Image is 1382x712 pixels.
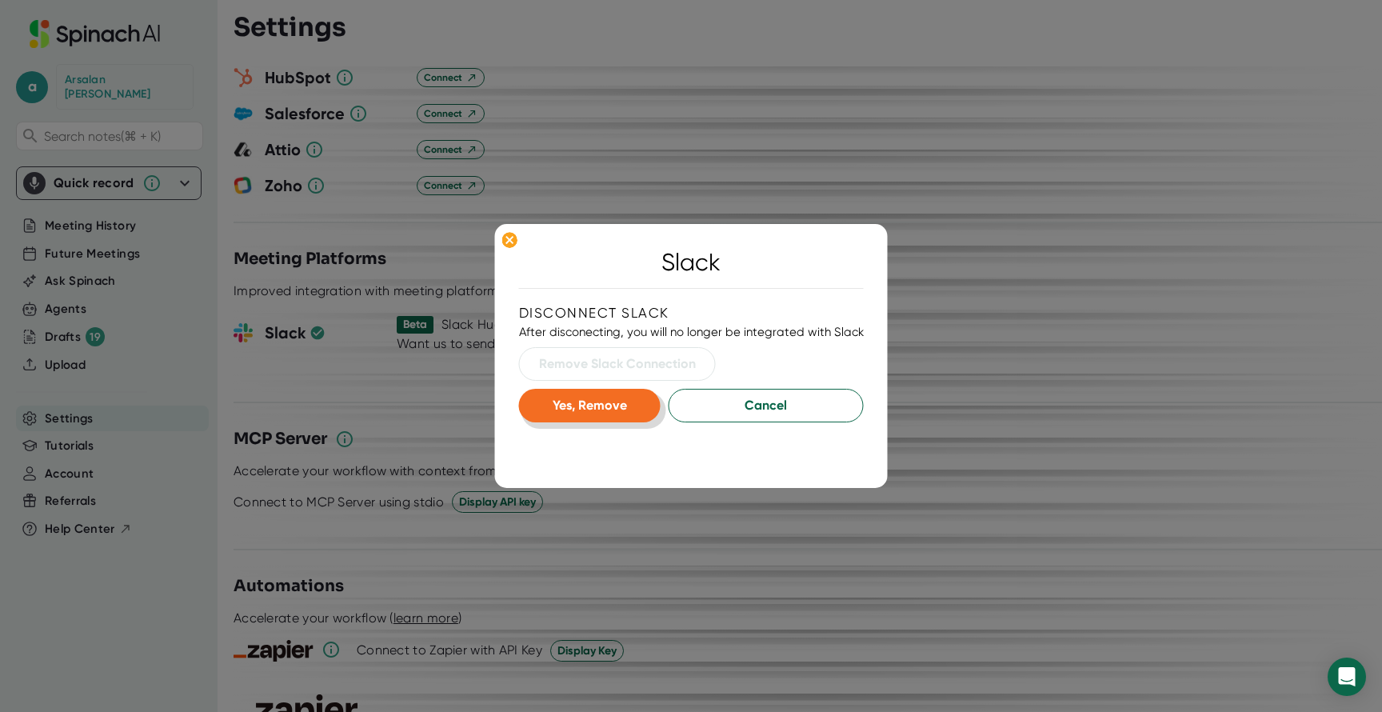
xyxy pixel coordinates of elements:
[539,354,696,374] span: Remove Slack Connection
[661,248,721,276] div: Slack
[519,325,864,339] div: After disconecting, you will no longer be integrated with Slack
[1328,658,1366,696] div: Open Intercom Messenger
[519,389,661,422] button: Yes, Remove
[669,389,864,422] button: Cancel
[519,305,864,321] div: Disconnect Slack
[553,398,627,413] span: Yes, Remove
[519,347,716,381] button: Remove Slack Connection
[689,396,844,415] span: Cancel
